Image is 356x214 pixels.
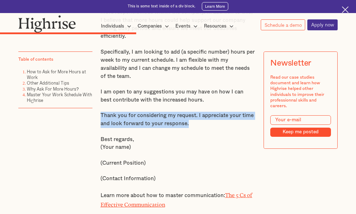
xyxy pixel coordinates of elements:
[101,48,256,81] p: Specifically, I am looking to add (a specific number) hours per week to my current schedule. I am...
[270,74,331,109] div: Read our case studies document and learn how Highrise helped other individuals to improve their p...
[270,115,331,137] form: Modal Form
[138,22,171,30] div: Companies
[138,22,162,30] div: Companies
[18,56,53,62] div: Table of contents
[101,22,133,30] div: Individuals
[101,22,124,30] div: Individuals
[101,88,256,104] p: I am open to any suggestions you may have on how I can best contribute with the increased hours.
[27,68,86,81] a: How to Ask for More Hours at Work
[342,6,348,13] img: Cross icon
[270,128,331,137] input: Keep me posted
[101,175,256,183] p: (Contact Information)
[204,22,236,30] div: Resources
[101,159,256,167] p: (Current Position)
[101,136,256,152] p: Best regards, (Your name)
[101,192,252,205] a: The 5 Cs of Effective Communication
[175,22,191,30] div: Events
[261,19,305,30] a: Schedule a demo
[307,19,338,30] a: Apply now
[18,15,76,32] img: Highrise logo
[270,115,331,125] input: Your e-mail
[27,86,79,92] a: Why Ask For More Hours?
[101,190,256,209] p: Learn more about how to master communication:
[128,4,195,9] div: This is some text inside of a div block.
[27,91,92,104] a: Master Your Work Schedule With Highrise
[270,59,311,68] div: Newsletter
[101,112,256,128] p: Thank you for considering my request. I appreciate your time and look forward to your response.
[202,2,228,11] a: Learn More
[27,80,69,87] a: Other Additional Tips
[175,22,200,30] div: Events
[204,22,227,30] div: Resources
